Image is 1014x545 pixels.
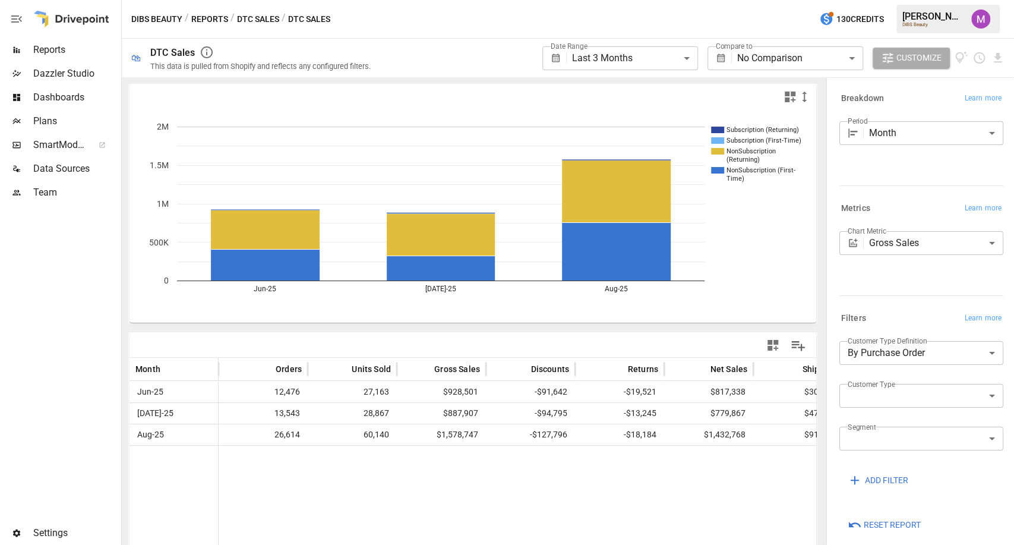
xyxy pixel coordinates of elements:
[581,382,658,402] span: -$19,521
[571,52,632,64] span: Last 3 Months
[841,202,870,215] h6: Metrics
[135,363,160,375] span: Month
[869,231,1003,255] div: Gross Sales
[628,363,658,375] span: Returns
[403,382,480,402] span: $928,501
[865,473,908,488] span: ADD FILTER
[314,382,391,402] span: 27,163
[848,116,868,126] label: Period
[896,51,942,65] span: Customize
[848,226,886,236] label: Chart Metric
[836,12,884,27] span: 130 Credits
[902,11,964,22] div: [PERSON_NAME]
[314,424,391,445] span: 60,140
[726,126,799,134] text: Subscription (Returning)
[839,515,929,536] button: Reset Report
[492,403,569,424] span: -$94,795
[841,312,866,325] h6: Filters
[726,175,744,182] text: Time)
[434,363,480,375] span: Gross Sales
[581,424,658,445] span: -$18,184
[33,526,119,540] span: Settings
[237,12,279,27] button: DTC Sales
[157,199,169,209] text: 1M
[759,424,836,445] span: $91,476
[873,48,950,69] button: Customize
[848,422,876,432] label: Segment
[716,41,753,51] label: Compare to
[185,12,189,27] div: /
[610,361,627,377] button: Sort
[605,285,628,293] text: Aug-25
[785,332,811,359] button: Manage Columns
[848,336,927,346] label: Customer Type Definition
[416,361,433,377] button: Sort
[965,203,1002,215] span: Learn more
[135,403,175,424] span: [DATE]-25
[225,424,302,445] span: 26,614
[135,424,166,445] span: Aug-25
[492,382,569,402] span: -$91,642
[726,147,776,155] text: NonSubscription
[403,424,480,445] span: $1,578,747
[955,48,968,69] button: View documentation
[225,403,302,424] span: 13,543
[737,46,863,70] div: No Comparison
[135,382,165,402] span: Jun-25
[864,518,921,533] span: Reset Report
[149,238,169,247] text: 500K
[352,363,391,375] span: Units Sold
[33,90,119,105] span: Dashboards
[282,12,286,27] div: /
[230,12,235,27] div: /
[492,424,569,445] span: -$127,796
[551,41,587,51] label: Date Range
[670,382,747,402] span: $817,338
[726,156,760,163] text: (Returning)
[131,52,141,64] div: 🛍
[129,109,806,323] svg: A chart.
[33,67,119,81] span: Dazzler Studio
[759,403,836,424] span: $47,227
[971,10,990,29] img: Umer Muhammed
[710,363,747,375] span: Net Sales
[839,470,917,491] button: ADD FILTER
[33,162,119,176] span: Data Sources
[803,363,836,375] span: Shipping
[581,403,658,424] span: -$13,245
[726,166,795,174] text: NonSubscription (First-
[150,160,169,170] text: 1.5M
[869,121,1003,145] div: Month
[33,138,86,152] span: SmartModel
[254,285,276,293] text: Jun-25
[670,424,747,445] span: $1,432,768
[726,137,801,144] text: Subscription (First-Time)
[814,8,889,30] button: 130Credits
[225,382,302,402] span: 12,476
[131,12,182,27] button: DIBS Beauty
[85,136,93,151] span: ™
[276,363,302,375] span: Orders
[150,47,195,58] div: DTC Sales
[759,382,836,402] span: $30,144
[150,62,371,71] div: This data is pulled from Shopify and reflects any configured filters.
[991,51,1004,65] button: Download report
[839,341,1003,365] div: By Purchase Order
[33,185,119,200] span: Team
[902,22,964,27] div: DIBS Beauty
[513,361,529,377] button: Sort
[33,43,119,57] span: Reports
[785,361,801,377] button: Sort
[191,12,228,27] button: Reports
[848,379,895,389] label: Customer Type
[530,363,569,375] span: Discounts
[670,403,747,424] span: $779,867
[965,93,1002,105] span: Learn more
[258,361,274,377] button: Sort
[965,313,1002,325] span: Learn more
[964,2,997,36] button: Umer Muhammed
[164,276,169,285] text: 0
[841,92,884,105] h6: Breakdown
